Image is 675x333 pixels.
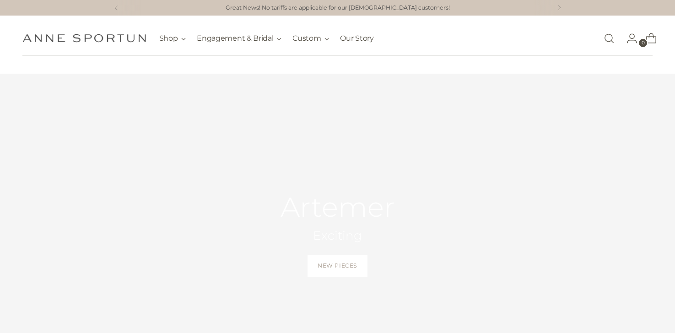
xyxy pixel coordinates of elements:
[281,228,395,244] h2: Exciting
[226,4,450,12] a: Great News! No tariffs are applicable for our [DEMOGRAPHIC_DATA] customers!
[638,29,657,48] a: Open cart modal
[619,29,637,48] a: Go to the account page
[159,28,186,48] button: Shop
[308,255,367,277] a: New Pieces
[292,28,329,48] button: Custom
[22,34,146,43] a: Anne Sportun Fine Jewellery
[281,192,395,222] h2: Artemer
[639,39,647,47] span: 0
[600,29,618,48] a: Open search modal
[318,262,357,270] span: New Pieces
[340,28,373,48] a: Our Story
[197,28,281,48] button: Engagement & Bridal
